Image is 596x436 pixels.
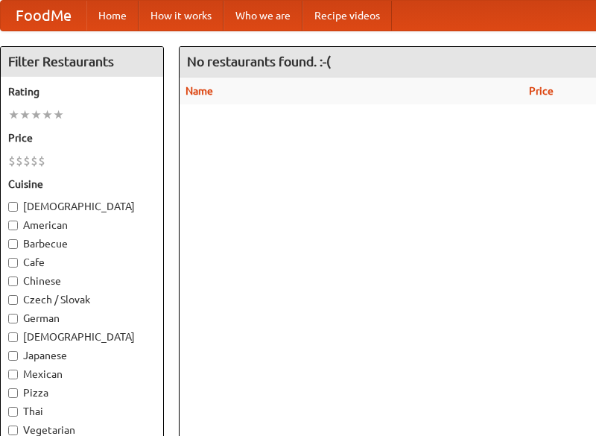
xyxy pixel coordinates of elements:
input: [DEMOGRAPHIC_DATA] [8,332,18,342]
label: Pizza [8,385,156,400]
label: Barbecue [8,236,156,251]
input: Mexican [8,370,18,379]
input: Chinese [8,277,18,286]
li: $ [23,153,31,169]
input: Vegetarian [8,426,18,435]
label: Czech / Slovak [8,292,156,307]
input: Pizza [8,388,18,398]
li: $ [8,153,16,169]
label: Cafe [8,255,156,270]
label: Mexican [8,367,156,382]
li: ★ [42,107,53,123]
label: [DEMOGRAPHIC_DATA] [8,199,156,214]
li: ★ [53,107,64,123]
a: How it works [139,1,223,31]
li: $ [31,153,38,169]
h4: Filter Restaurants [1,47,163,77]
h5: Rating [8,84,156,99]
input: American [8,221,18,230]
h5: Price [8,130,156,145]
input: Japanese [8,351,18,361]
label: American [8,218,156,233]
li: ★ [31,107,42,123]
a: FoodMe [1,1,86,31]
a: Home [86,1,139,31]
a: Recipe videos [302,1,392,31]
h5: Cuisine [8,177,156,192]
ng-pluralize: No restaurants found. :-( [187,54,331,69]
li: ★ [19,107,31,123]
input: Thai [8,407,18,417]
input: Czech / Slovak [8,295,18,305]
li: $ [16,153,23,169]
label: Chinese [8,274,156,288]
label: Japanese [8,348,156,363]
li: ★ [8,107,19,123]
input: German [8,314,18,323]
a: Price [529,85,554,97]
label: [DEMOGRAPHIC_DATA] [8,329,156,344]
a: Who we are [223,1,302,31]
input: Barbecue [8,239,18,249]
li: $ [38,153,45,169]
label: Thai [8,404,156,419]
label: German [8,311,156,326]
a: Name [186,85,213,97]
input: Cafe [8,258,18,268]
input: [DEMOGRAPHIC_DATA] [8,202,18,212]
